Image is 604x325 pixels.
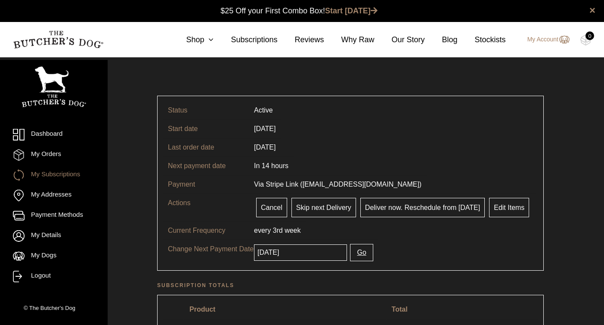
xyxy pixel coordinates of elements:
[360,198,485,217] a: Deliver now. Reschedule from [DATE]
[589,5,595,16] a: close
[13,250,95,262] a: My Dogs
[277,34,324,46] a: Reviews
[13,230,95,242] a: My Details
[163,138,249,156] td: Last order date
[13,169,95,181] a: My Subscriptions
[13,149,95,161] a: My Orders
[13,190,95,201] a: My Addresses
[291,198,356,217] a: Skip next Delivery
[580,34,591,46] img: TBD_Cart-Empty.png
[163,194,249,221] td: Actions
[168,225,254,236] p: Current Frequency
[157,281,544,290] h2: Subscription totals
[425,34,458,46] a: Blog
[13,271,95,282] a: Logout
[285,227,300,234] span: week
[214,34,277,46] a: Subscriptions
[249,119,281,138] td: [DATE]
[169,34,214,46] a: Shop
[13,210,95,222] a: Payment Methods
[375,34,425,46] a: Our Story
[387,300,539,319] th: Total
[254,227,283,234] span: every 3rd
[254,181,421,188] span: Via Stripe Link ([EMAIL_ADDRESS][DOMAIN_NAME])
[325,6,378,15] a: Start [DATE]
[249,138,281,156] td: [DATE]
[585,31,594,40] div: 0
[256,198,287,217] a: Cancel
[458,34,506,46] a: Stockists
[163,119,249,138] td: Start date
[184,300,386,319] th: Product
[324,34,375,46] a: Why Raw
[22,66,86,107] img: TBD_Portrait_Logo_White.png
[489,198,529,217] a: Edit Items
[249,156,294,175] td: In 14 hours
[249,101,278,119] td: Active
[13,129,95,141] a: Dashboard
[519,34,570,45] a: My Account
[168,244,254,254] p: Change Next Payment Date
[163,156,249,175] td: Next payment date
[163,175,249,194] td: Payment
[350,244,373,261] button: Go
[163,101,249,119] td: Status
